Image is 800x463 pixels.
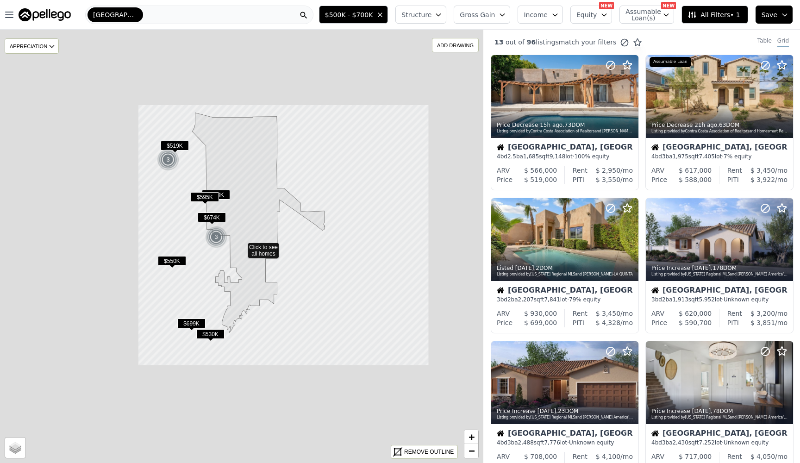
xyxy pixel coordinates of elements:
[679,176,712,183] span: $ 588,000
[587,309,633,318] div: /mo
[573,318,584,327] div: PITI
[491,55,638,190] a: Price Decrease 15h ago,73DOMListing provided byContra Costa Association of Realtorsand [PERSON_NA...
[573,309,587,318] div: Rent
[584,318,633,327] div: /mo
[93,10,137,19] span: [GEOGRAPHIC_DATA]
[537,408,556,414] time: 2025-09-29 17:23
[673,439,688,446] span: 2,430
[584,175,633,184] div: /mo
[497,296,633,303] div: 3 bd 2 ba sqft lot · 79% equity
[515,265,534,271] time: 2025-09-30 00:05
[756,6,793,24] button: Save
[727,452,742,461] div: Rent
[587,452,633,461] div: /mo
[651,175,667,184] div: Price
[497,439,633,446] div: 4 bd 3 ba sqft lot · Unknown equity
[205,226,227,248] div: 3
[157,149,180,171] img: g1.png
[570,6,612,24] button: Equity
[596,319,620,326] span: $ 4,328
[645,198,793,333] a: Price Increase [DATE],178DOMListing provided by[US_STATE] Regional MLSand [PERSON_NAME] America's...
[651,264,788,272] div: Price Increase , 178 DOM
[651,144,659,151] img: House
[469,445,475,457] span: −
[727,166,742,175] div: Rent
[469,431,475,443] span: +
[625,8,655,21] span: Assumable Loan(s)
[596,453,620,460] span: $ 4,100
[750,167,775,174] span: $ 3,450
[497,175,512,184] div: Price
[497,153,633,160] div: 4 bd 2.5 ba sqft lot · 100% equity
[325,10,373,19] span: $500K - $700K
[596,310,620,317] span: $ 3,450
[196,329,225,343] div: $530K
[464,430,478,444] a: Zoom in
[497,415,634,420] div: Listing provided by [US_STATE] Regional MLS and [PERSON_NAME] America's Builder
[673,153,688,160] span: 1,975
[573,175,584,184] div: PITI
[757,37,772,47] div: Table
[651,439,787,446] div: 4 bd 3 ba sqft lot · Unknown equity
[679,310,712,317] span: $ 620,000
[679,453,712,460] span: $ 717,000
[5,438,25,458] a: Layers
[404,448,454,456] div: REMOVE OUTLINE
[19,8,71,21] img: Pellego
[727,318,739,327] div: PITI
[650,57,691,67] div: Assumable Loan
[497,121,634,129] div: Price Decrease , 73 DOM
[742,166,787,175] div: /mo
[497,430,633,439] div: [GEOGRAPHIC_DATA], [GEOGRAPHIC_DATA]
[540,122,562,128] time: 2025-10-02 02:58
[464,444,478,458] a: Zoom out
[692,265,711,271] time: 2025-09-29 17:31
[497,144,633,153] div: [GEOGRAPHIC_DATA], [GEOGRAPHIC_DATA]
[544,439,560,446] span: 7,776
[651,318,667,327] div: Price
[750,453,775,460] span: $ 4,050
[157,149,179,171] div: 3
[161,141,189,150] span: $519K
[497,272,634,277] div: Listing provided by [US_STATE] Regional MLS and [PERSON_NAME]-LA QUINTA
[750,310,775,317] span: $ 3,200
[651,430,659,437] img: House
[699,439,714,446] span: 7,252
[544,296,560,303] span: 7,841
[651,309,664,318] div: ARV
[651,272,788,277] div: Listing provided by [US_STATE] Regional MLS and [PERSON_NAME] America's Builder
[739,318,787,327] div: /mo
[454,6,510,24] button: Gross Gain
[742,309,787,318] div: /mo
[518,296,534,303] span: 2,207
[587,166,633,175] div: /mo
[599,2,614,9] div: NEW
[319,6,388,24] button: $500K - $700K
[525,38,536,46] span: 96
[497,452,510,461] div: ARV
[497,318,512,327] div: Price
[699,153,714,160] span: 7,405
[497,287,633,296] div: [GEOGRAPHIC_DATA], [GEOGRAPHIC_DATA]
[518,439,534,446] span: 2,488
[651,407,788,415] div: Price Increase , 78 DOM
[524,453,557,460] span: $ 708,000
[596,176,620,183] span: $ 3,550
[673,296,688,303] span: 1,913
[661,2,676,9] div: NEW
[687,10,740,19] span: All Filters • 1
[494,38,503,46] span: 13
[742,452,787,461] div: /mo
[694,122,717,128] time: 2025-10-01 21:13
[619,6,674,24] button: Assumable Loan(s)
[559,38,617,47] span: match your filters
[524,10,548,19] span: Income
[497,264,634,272] div: Listed , 2 DOM
[497,430,504,437] img: House
[699,296,714,303] span: 5,952
[497,287,504,294] img: House
[177,319,206,328] span: $699K
[395,6,446,24] button: Structure
[191,192,219,202] span: $595K
[158,256,186,269] div: $550K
